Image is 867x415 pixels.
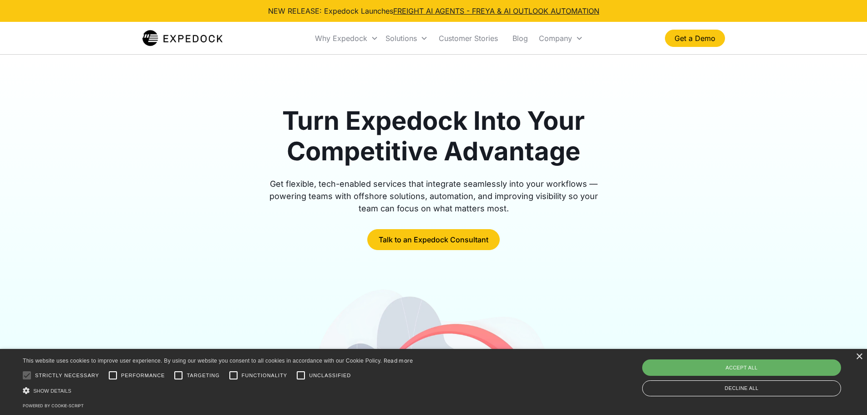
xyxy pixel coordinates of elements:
a: Read more [384,357,413,364]
span: Unclassified [309,372,351,379]
a: Blog [505,23,535,54]
div: Solutions [385,34,417,43]
img: Expedock Logo [142,29,223,47]
span: This website uses cookies to improve user experience. By using our website you consent to all coo... [23,358,382,364]
div: Show details [23,386,413,395]
a: Talk to an Expedock Consultant [367,229,500,250]
div: Why Expedock [315,34,367,43]
a: FREIGHT AI AGENTS - FREYA & AI OUTLOOK AUTOMATION [393,6,599,15]
h1: Turn Expedock Into Your Competitive Advantage [259,106,608,167]
div: Get flexible, tech-enabled services that integrate seamlessly into your workflows — powering team... [259,178,608,215]
span: Show details [33,388,71,394]
div: Company [535,23,587,54]
div: Close [856,354,862,360]
div: Accept all [642,359,841,376]
span: Strictly necessary [35,372,99,379]
iframe: Chat Widget [821,371,867,415]
div: Decline all [642,380,841,396]
a: Customer Stories [431,23,505,54]
div: Company [539,34,572,43]
div: NEW RELEASE: Expedock Launches [268,5,599,16]
span: Performance [121,372,165,379]
div: Solutions [382,23,431,54]
a: home [142,29,223,47]
a: Get a Demo [665,30,725,47]
div: Why Expedock [311,23,382,54]
a: Powered by cookie-script [23,403,84,408]
span: Functionality [242,372,287,379]
span: Targeting [187,372,219,379]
